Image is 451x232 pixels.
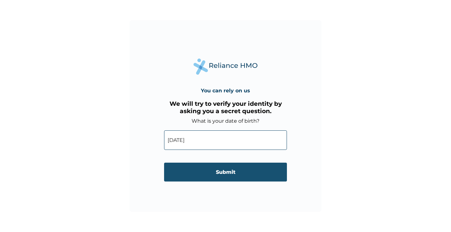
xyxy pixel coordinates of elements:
img: Reliance Health's Logo [194,58,257,75]
h3: We will try to verify your identity by asking you a secret question. [164,100,287,115]
h4: You can rely on us [201,88,250,94]
label: What is your date of birth? [192,118,259,124]
input: DD-MM-YYYY [164,130,287,150]
input: Submit [164,163,287,182]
